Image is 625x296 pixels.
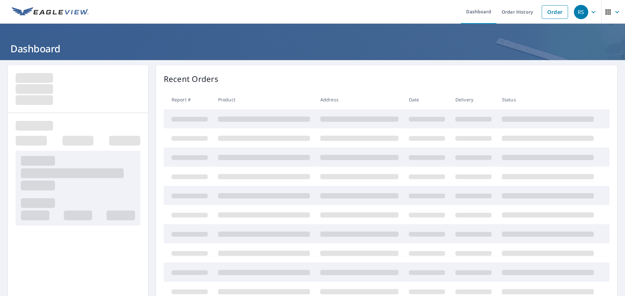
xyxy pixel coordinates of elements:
[164,90,213,109] th: Report #
[8,42,617,55] h1: Dashboard
[213,90,315,109] th: Product
[542,5,568,19] a: Order
[404,90,450,109] th: Date
[497,90,599,109] th: Status
[164,73,218,85] p: Recent Orders
[12,7,89,17] img: EV Logo
[315,90,404,109] th: Address
[574,5,588,19] div: RS
[450,90,497,109] th: Delivery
